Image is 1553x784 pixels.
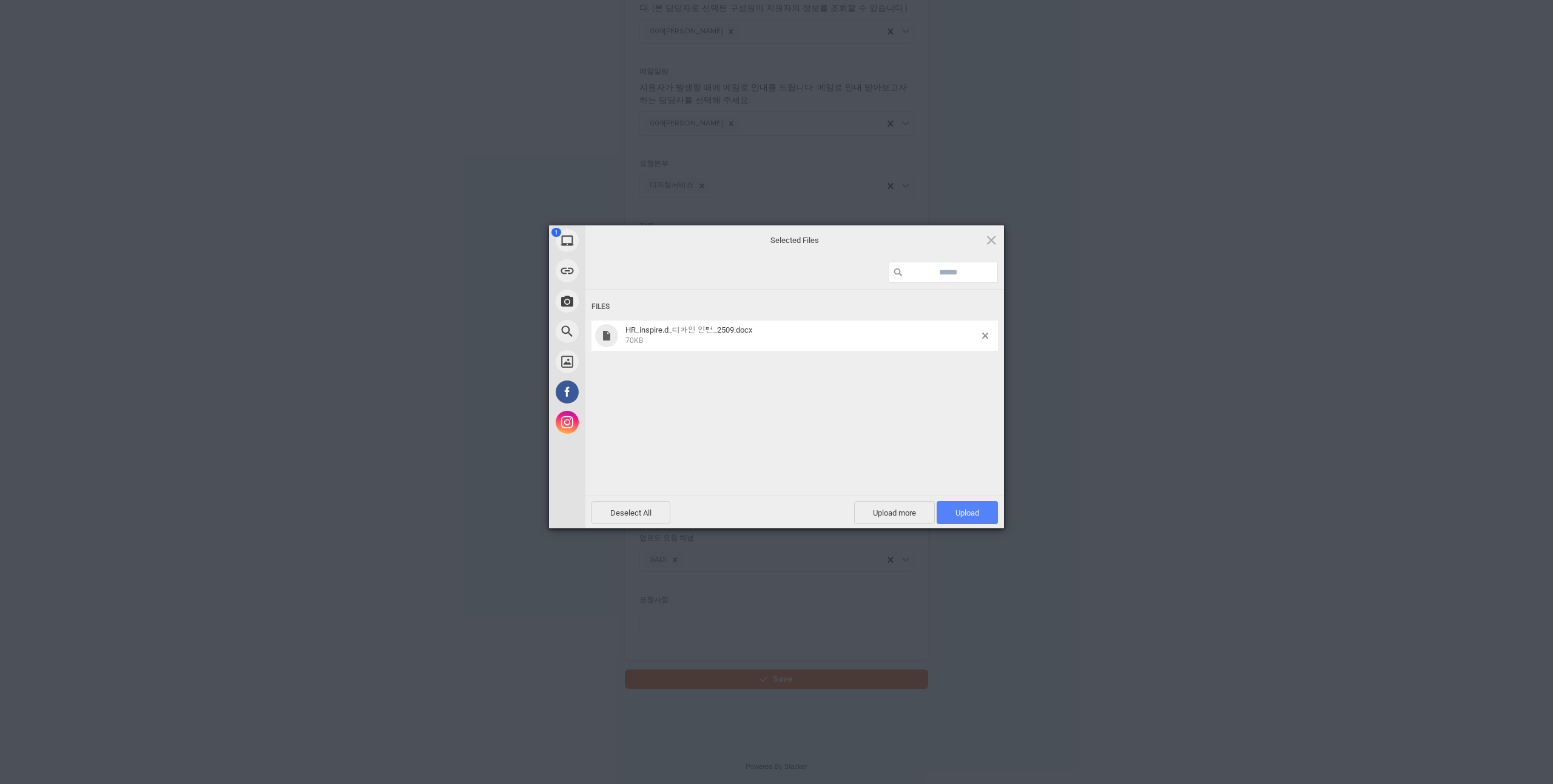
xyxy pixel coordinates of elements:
[591,501,670,524] span: Deselect All
[549,407,695,437] div: Instagram
[622,325,982,345] span: HR_inspire.d_디자인 인턴_2509.docx
[625,325,752,334] span: HR_inspire.d_디자인 인턴_2509.docx
[551,228,561,237] span: 1
[937,501,998,524] span: Upload
[549,225,695,256] div: My Device
[549,286,695,316] div: Take Photo
[549,256,695,286] div: Link (URL)
[955,508,979,517] span: Upload
[591,296,998,318] div: Files
[673,235,916,246] span: Selected Files
[625,336,643,345] span: 70KB
[549,347,695,377] div: Unsplash
[985,233,998,247] span: Click here or hit ESC to close picker
[854,501,935,524] span: Upload more
[549,316,695,347] div: Web Search
[549,377,695,407] div: Facebook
